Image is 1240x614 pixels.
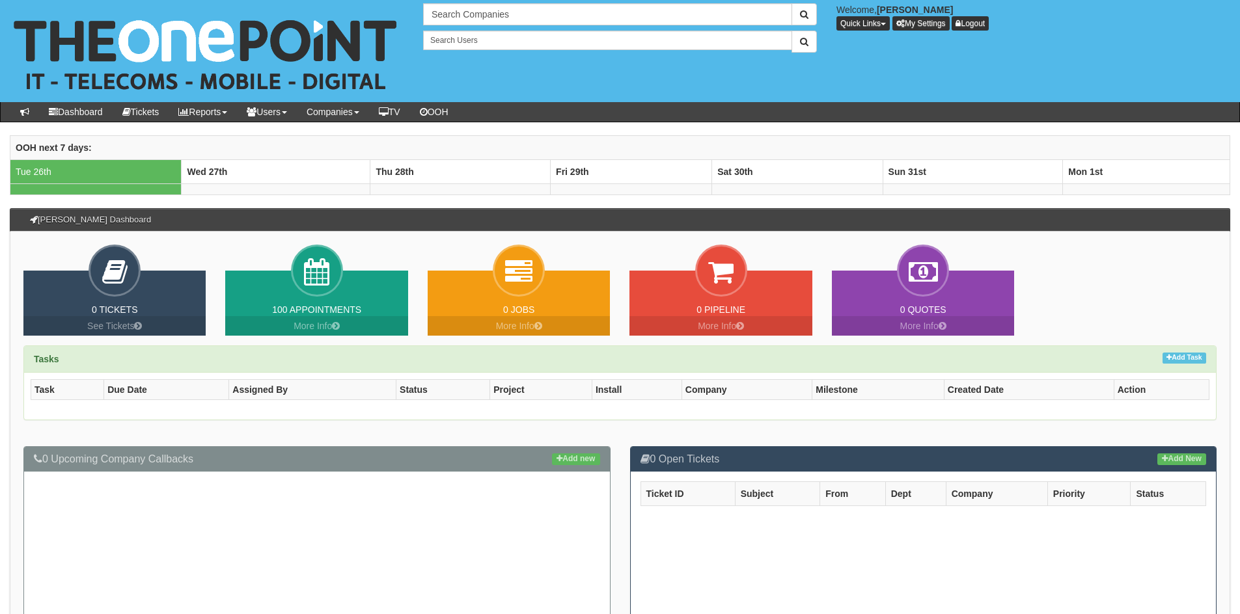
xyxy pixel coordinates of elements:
[946,482,1047,506] th: Company
[696,304,745,315] a: 0 Pipeline
[682,379,812,399] th: Company
[410,102,458,122] a: OOH
[39,102,113,122] a: Dashboard
[883,159,1063,183] th: Sun 31st
[892,16,950,31] a: My Settings
[812,379,944,399] th: Milestone
[297,102,369,122] a: Companies
[428,316,610,336] a: More Info
[900,304,946,315] a: 0 Quotes
[396,379,490,399] th: Status
[104,379,229,399] th: Due Date
[423,31,792,50] input: Search Users
[10,159,182,183] td: Tue 26th
[113,102,169,122] a: Tickets
[827,3,1240,31] div: Welcome,
[1063,159,1230,183] th: Mon 1st
[944,379,1114,399] th: Created Date
[1047,482,1131,506] th: Priority
[877,5,953,15] b: [PERSON_NAME]
[885,482,946,506] th: Dept
[490,379,592,399] th: Project
[629,316,812,336] a: More Info
[10,135,1230,159] th: OOH next 7 days:
[1131,482,1206,506] th: Status
[169,102,237,122] a: Reports
[23,209,158,231] h3: [PERSON_NAME] Dashboard
[237,102,297,122] a: Users
[641,453,1207,465] h3: 0 Open Tickets
[23,316,206,336] a: See Tickets
[1163,353,1206,364] a: Add Task
[735,482,820,506] th: Subject
[832,316,1014,336] a: More Info
[34,453,600,465] h3: 0 Upcoming Company Callbacks
[229,379,396,399] th: Assigned By
[92,304,138,315] a: 0 Tickets
[641,482,735,506] th: Ticket ID
[592,379,682,399] th: Install
[272,304,361,315] a: 100 Appointments
[551,159,712,183] th: Fri 29th
[182,159,370,183] th: Wed 27th
[712,159,883,183] th: Sat 30th
[1114,379,1209,399] th: Action
[369,102,410,122] a: TV
[820,482,885,506] th: From
[31,379,104,399] th: Task
[370,159,551,183] th: Thu 28th
[225,316,407,336] a: More Info
[952,16,989,31] a: Logout
[34,354,59,364] strong: Tasks
[423,3,792,25] input: Search Companies
[503,304,534,315] a: 0 Jobs
[1157,453,1206,465] a: Add New
[552,453,599,465] a: Add new
[836,16,890,31] button: Quick Links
